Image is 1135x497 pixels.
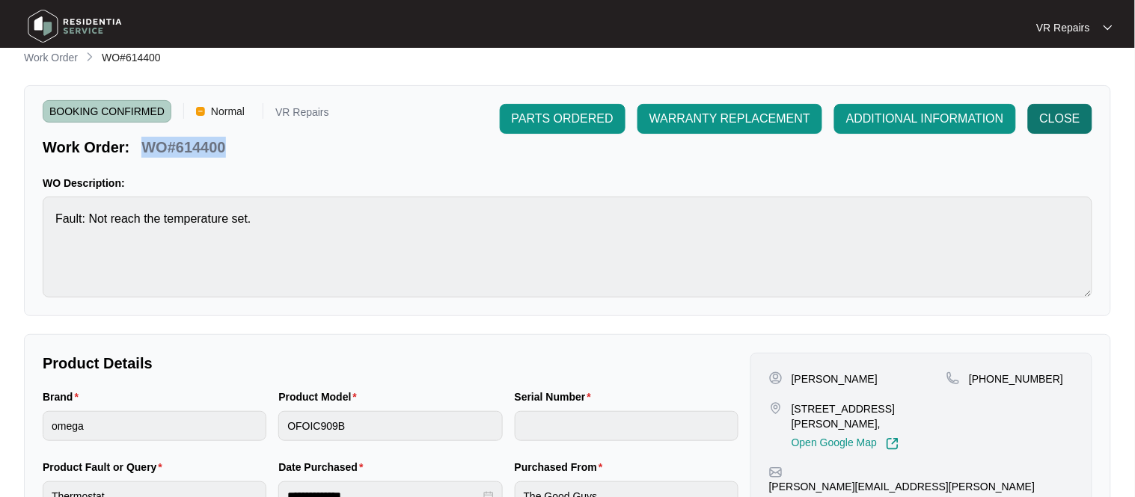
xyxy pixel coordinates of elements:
[769,401,783,415] img: map-pin
[43,100,171,123] span: BOOKING CONFIRMED
[792,437,899,451] a: Open Google Map
[278,389,363,404] label: Product Model
[141,137,225,158] p: WO#614400
[21,50,81,67] a: Work Order
[275,107,329,123] p: VR Repairs
[43,411,266,441] input: Brand
[205,100,251,123] span: Normal
[946,371,960,385] img: map-pin
[43,389,85,404] label: Brand
[886,437,899,451] img: Link-External
[43,137,129,158] p: Work Order:
[196,107,205,116] img: Vercel Logo
[792,371,878,386] p: [PERSON_NAME]
[637,104,822,134] button: WARRANTY REPLACEMENT
[43,176,1092,191] p: WO Description:
[84,51,96,63] img: chevron-right
[846,110,1004,128] span: ADDITIONAL INFORMATION
[515,460,609,475] label: Purchased From
[834,104,1016,134] button: ADDITIONAL INFORMATION
[515,411,738,441] input: Serial Number
[43,460,168,475] label: Product Fault or Query
[43,353,738,374] p: Product Details
[1104,24,1113,31] img: dropdown arrow
[22,4,127,49] img: residentia service logo
[1028,104,1092,134] button: CLOSE
[500,104,625,134] button: PARTS ORDERED
[278,460,369,475] label: Date Purchased
[24,50,78,65] p: Work Order
[1036,20,1090,35] p: VR Repairs
[102,52,161,64] span: WO#614400
[1040,110,1080,128] span: CLOSE
[43,197,1092,297] textarea: Fault: Not reach the temperature set.
[278,411,502,441] input: Product Model
[515,389,597,404] label: Serial Number
[512,110,614,128] span: PARTS ORDERED
[769,371,783,385] img: user-pin
[969,371,1063,386] p: [PHONE_NUMBER]
[769,466,783,479] img: map-pin
[649,110,810,128] span: WARRANTY REPLACEMENT
[792,401,946,431] p: [STREET_ADDRESS][PERSON_NAME],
